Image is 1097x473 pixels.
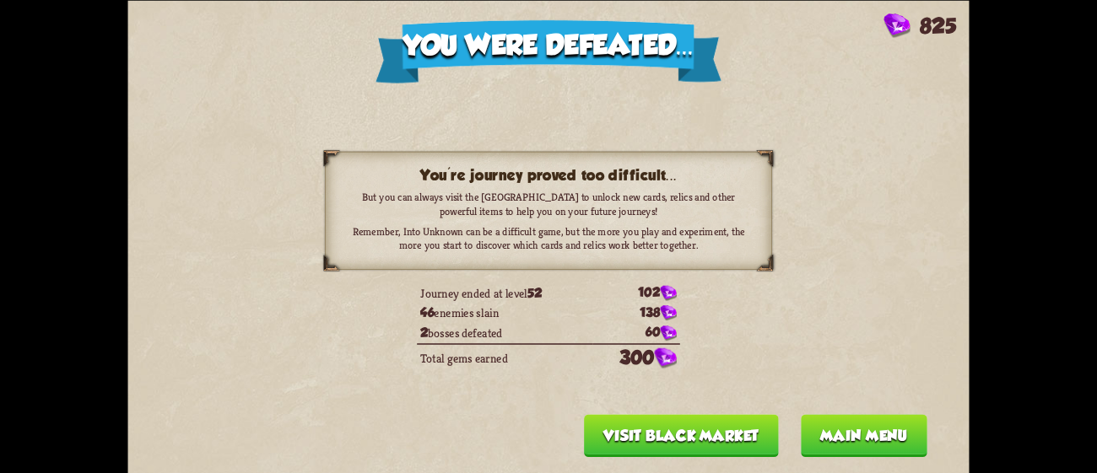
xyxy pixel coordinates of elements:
td: bosses defeated [417,323,592,343]
span: 52 [527,285,542,299]
div: You were defeated... [376,19,721,83]
td: 138 [592,303,680,323]
img: Gem.png [884,13,910,39]
img: Gem.png [660,305,677,321]
td: 102 [592,282,680,303]
td: 300 [592,342,680,370]
div: Gems [884,13,956,39]
button: Visit Black Market [584,414,779,457]
td: Total gems earned [417,342,592,370]
button: Main menu [801,414,927,457]
td: enemies slain [417,303,592,323]
h3: You're journey proved too difficult... [352,166,745,183]
span: 46 [420,305,434,320]
img: Gem.png [654,347,676,368]
span: 2 [420,325,428,340]
p: Remember, Into Unknown can be a difficult game, but the more you play and experiment, the more yo... [352,224,745,252]
td: 60 [592,323,680,343]
img: Gem.png [660,325,677,341]
p: But you can always visit the [GEOGRAPHIC_DATA] to unlock new cards, relics and other powerful ite... [352,190,745,218]
img: Gem.png [660,285,677,301]
td: Journey ended at level [417,282,592,303]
